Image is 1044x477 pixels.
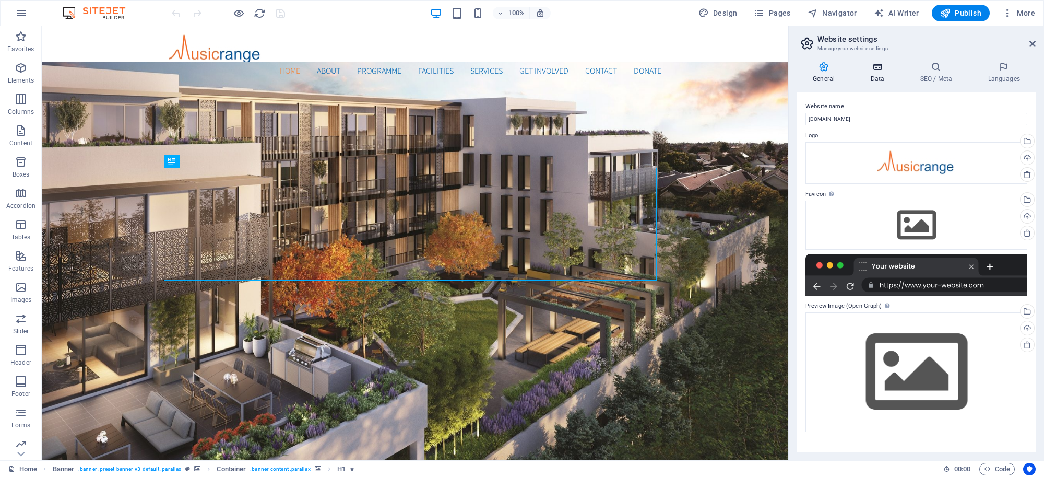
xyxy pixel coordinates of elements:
[53,463,75,475] span: Click to select. Double-click to edit
[805,142,1027,184] div: musicrange_logo-bcfnSMimapzPnLzYzLajyg.jpg
[954,463,970,475] span: 00 00
[315,466,321,472] i: This element contains a background
[254,7,266,19] i: Reload page
[805,100,1027,113] label: Website name
[536,8,545,18] i: On resize automatically adjust zoom level to fit chosen device.
[874,8,919,18] span: AI Writer
[805,113,1027,125] input: Name...
[803,5,861,21] button: Navigator
[11,390,30,398] p: Footer
[508,7,525,19] h6: 100%
[904,62,972,84] h4: SEO / Meta
[805,130,1027,142] label: Logo
[8,264,33,273] p: Features
[805,300,1027,312] label: Preview Image (Open Graph)
[13,170,30,179] p: Boxes
[1023,463,1036,475] button: Usercentrics
[808,8,857,18] span: Navigator
[493,7,530,19] button: 100%
[998,5,1039,21] button: More
[698,8,738,18] span: Design
[11,233,30,241] p: Tables
[962,465,963,473] span: :
[817,34,1036,44] h2: Website settings
[13,327,29,335] p: Slider
[232,7,245,19] button: Click here to leave preview mode and continue editing
[10,296,32,304] p: Images
[805,201,1027,250] div: Select files from the file manager, stock photos, or upload file(s)
[11,421,30,429] p: Forms
[253,7,266,19] button: reload
[984,463,1010,475] span: Code
[694,5,742,21] button: Design
[8,76,34,85] p: Elements
[185,466,190,472] i: This element is a customizable preset
[60,7,138,19] img: Editor Logo
[805,312,1027,432] div: Select files from the file manager, stock photos, or upload file(s)
[78,463,181,475] span: . banner .preset-banner-v3-default .parallax
[817,44,1015,53] h3: Manage your website settings
[754,8,790,18] span: Pages
[797,62,855,84] h4: General
[9,139,32,147] p: Content
[940,8,981,18] span: Publish
[1002,8,1035,18] span: More
[932,5,990,21] button: Publish
[750,5,794,21] button: Pages
[972,62,1036,84] h4: Languages
[943,463,971,475] h6: Session time
[870,5,923,21] button: AI Writer
[8,108,34,116] p: Columns
[53,463,355,475] nav: breadcrumb
[855,62,904,84] h4: Data
[250,463,310,475] span: . banner-content .parallax
[7,45,34,53] p: Favorites
[8,463,37,475] a: Click to cancel selection. Double-click to open Pages
[694,5,742,21] div: Design (Ctrl+Alt+Y)
[10,358,31,367] p: Header
[337,463,346,475] span: Click to select. Double-click to edit
[6,202,35,210] p: Accordion
[194,466,200,472] i: This element contains a background
[805,188,1027,201] label: Favicon
[350,466,354,472] i: Element contains an animation
[217,463,246,475] span: Click to select. Double-click to edit
[979,463,1015,475] button: Code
